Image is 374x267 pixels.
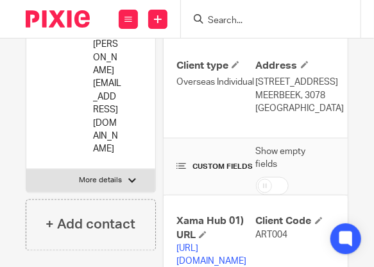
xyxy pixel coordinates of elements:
p: [GEOGRAPHIC_DATA] [256,102,335,115]
h4: + Add contact [46,215,135,235]
p: [STREET_ADDRESS] [256,76,335,89]
p: More details [79,176,122,186]
h4: CUSTOM FIELDS [176,162,255,172]
span: ART004 [256,231,288,240]
label: Show empty fields [256,145,328,171]
h4: Address [256,59,335,73]
h4: Xama Hub 01) URL [176,215,255,243]
input: Search [207,15,322,27]
img: Pixie [26,10,90,28]
h4: Client type [176,59,255,73]
p: Overseas Individual [176,76,255,89]
a: [URL][DOMAIN_NAME] [176,245,246,266]
h4: Client Code [256,215,335,228]
p: [PERSON_NAME][EMAIL_ADDRESS][DOMAIN_NAME] [93,38,121,155]
p: MEERBEEK, 3078 [256,89,335,102]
